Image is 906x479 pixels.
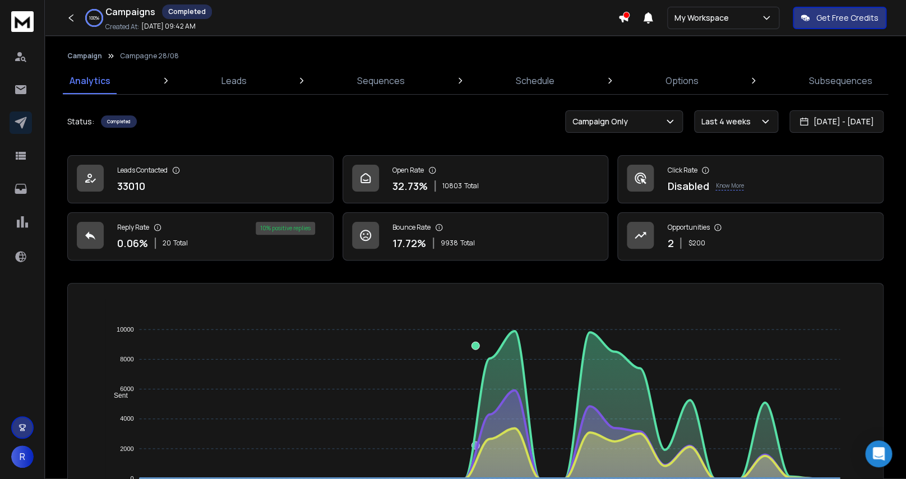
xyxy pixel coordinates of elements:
[715,182,743,190] p: Know More
[120,445,133,452] tspan: 2000
[667,235,673,251] p: 2
[617,155,884,203] a: Click RateDisabledKnow More
[442,182,462,190] span: 10803
[509,67,561,94] a: Schedule
[117,223,149,232] p: Reply Rate
[70,74,110,87] p: Analytics
[809,74,872,87] p: Subsequences
[67,116,94,127] p: Status:
[658,67,705,94] a: Options
[667,166,697,175] p: Click Rate
[89,15,99,21] p: 100 %
[120,415,133,422] tspan: 4000
[67,52,102,61] button: Campaign
[688,239,705,248] p: $ 200
[221,74,247,87] p: Leads
[802,67,879,94] a: Subsequences
[665,74,698,87] p: Options
[101,115,137,128] div: Completed
[572,116,632,127] p: Campaign Only
[163,239,171,248] span: 20
[392,235,426,251] p: 17.72 %
[105,5,155,18] h1: Campaigns
[120,52,179,61] p: Campagne 28/08
[793,7,886,29] button: Get Free Credits
[11,445,34,468] button: R
[11,11,34,32] img: logo
[120,385,133,392] tspan: 6000
[667,178,709,194] p: Disabled
[464,182,479,190] span: Total
[350,67,412,94] a: Sequences
[67,155,334,203] a: Leads Contacted33010
[105,22,139,31] p: Created At:
[173,239,188,248] span: Total
[105,392,128,399] span: Sent
[516,74,554,87] p: Schedule
[392,166,424,175] p: Open Rate
[816,12,879,24] p: Get Free Credits
[441,239,458,248] span: 9938
[392,178,428,194] p: 32.73 %
[357,74,405,87] p: Sequences
[162,4,212,19] div: Completed
[617,212,884,261] a: Opportunities2$200
[63,67,117,94] a: Analytics
[117,235,148,251] p: 0.06 %
[343,212,609,261] a: Bounce Rate17.72%9938Total
[667,223,709,232] p: Opportunities
[256,222,315,235] div: 10 % positive replies
[865,440,892,467] div: Open Intercom Messenger
[460,239,475,248] span: Total
[67,212,334,261] a: Reply Rate0.06%20Total10% positive replies
[392,223,431,232] p: Bounce Rate
[117,166,168,175] p: Leads Contacted
[674,12,733,24] p: My Workspace
[117,326,134,333] tspan: 10000
[701,116,755,127] p: Last 4 weeks
[117,178,145,194] p: 33010
[215,67,253,94] a: Leads
[343,155,609,203] a: Open Rate32.73%10803Total
[141,22,196,31] p: [DATE] 09:42 AM
[789,110,884,133] button: [DATE] - [DATE]
[120,356,133,362] tspan: 8000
